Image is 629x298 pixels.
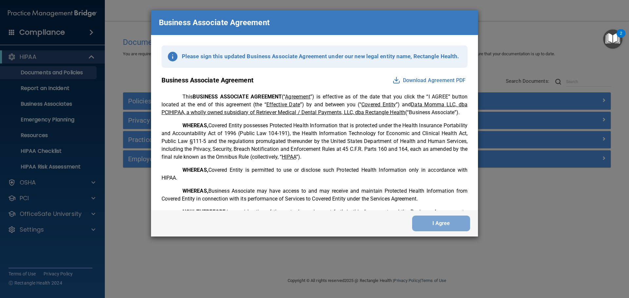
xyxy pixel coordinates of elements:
[603,29,622,49] button: Open Resource Center, 2 new notifications
[162,122,467,161] p: Covered Entity possesses Protected Health Information that is protected under the Health Insuranc...
[282,154,296,160] u: HIPAA
[162,74,254,86] p: Business Associate Agreement
[159,15,270,30] p: Business Associate Agreement
[182,167,208,173] span: WHEREAS,
[285,94,310,100] u: Agreement
[620,33,622,42] div: 2
[162,208,467,232] p: in consideration of the mutual promises set forth in this Agreement and the Business Arrangements...
[182,209,227,215] span: NOW THEREFORE,
[162,187,467,203] p: Business Associate may have access to and may receive and maintain Protected Health Information f...
[516,252,621,278] iframe: Drift Widget Chat Controller
[162,101,467,115] u: Data Momma LLC, dba PCIHIPAA, a wholly owned subsidiary of Retriever Medical / Dental Payments, L...
[162,93,467,116] p: This (“ ”) is effective as of the date that you click the “I AGREE” button located at the end of ...
[182,188,208,194] span: WHEREAS,
[182,51,459,61] p: Please sign this updated Business Associate Agreement under our new legal entity name, Rectangle ...
[391,75,467,86] button: Download Agreement PDF
[182,122,208,129] span: WHEREAS,
[361,101,396,108] u: Covered Entity
[266,101,300,108] u: Effective Date
[193,94,282,100] span: BUSINESS ASSOCIATE AGREEMENT
[162,166,467,182] p: Covered Entity is permitted to use or disclose such Protected Health Information only in accordan...
[412,216,470,231] button: I Agree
